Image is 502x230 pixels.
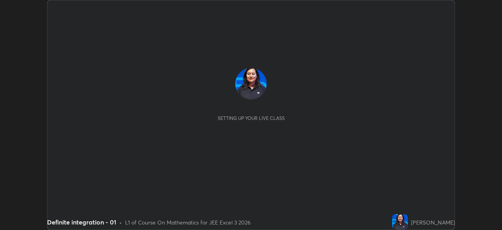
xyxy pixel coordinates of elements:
div: [PERSON_NAME] [411,218,455,226]
img: 4b638fcb64b94195b819c4963410e12e.jpg [392,214,408,230]
img: 4b638fcb64b94195b819c4963410e12e.jpg [235,68,267,99]
div: Definite integration - 01 [47,217,116,227]
div: • [119,218,122,226]
div: L1 of Course On Mathematics for JEE Excel 3 2026 [125,218,251,226]
div: Setting up your live class [218,115,285,121]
